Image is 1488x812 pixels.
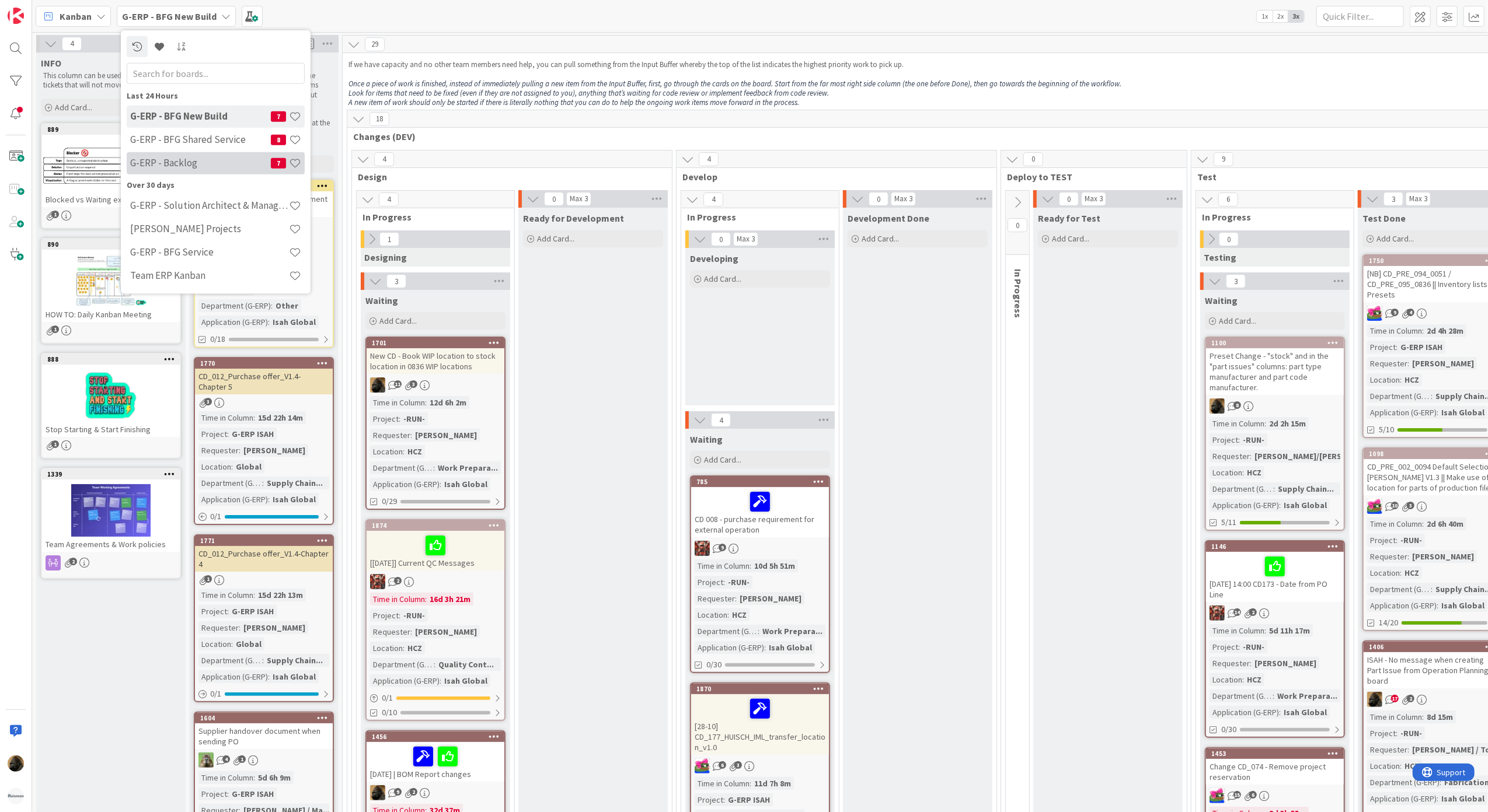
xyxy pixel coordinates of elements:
[210,510,221,523] span: 0 / 1
[233,460,264,473] div: Global
[1367,534,1396,547] div: Project
[130,246,289,258] h4: G-ERP - BFG Service
[370,461,433,474] div: Department (G-ERP)
[1367,406,1437,419] div: Application (G-ERP)
[122,10,217,22] b: G-ERP - BFG New Build
[43,71,179,90] p: This column can be used for informational tickets that will not move across the board
[750,559,751,572] span: :
[8,8,24,24] img: Visit kanbanzone.com
[195,509,333,524] div: 0/1
[1367,357,1407,370] div: Requester
[1402,373,1422,386] div: HCZ
[1398,341,1445,353] div: G-ERP ISAH
[210,333,225,345] span: 0/18
[737,236,755,242] div: Max 3
[1233,401,1241,409] span: 8
[440,478,441,491] span: :
[195,713,333,723] div: 1604
[427,593,473,605] div: 16d 3h 21m
[1279,499,1281,512] span: :
[1206,788,1344,803] div: JK
[1377,233,1414,244] span: Add Card...
[1210,433,1238,446] div: Project
[386,274,406,288] span: 3
[405,445,425,458] div: HCZ
[1206,552,1344,602] div: [DATE] 14:00 CD173 - Date from PO Line
[687,211,824,223] span: In Progress
[349,79,1121,89] em: Once a piece of work is finished, instead of immediately pulling a new item from the Input Buffer...
[410,429,412,442] span: :
[1214,152,1233,166] span: 9
[51,440,59,448] span: 1
[1210,605,1225,621] img: JK
[200,359,333,367] div: 1770
[130,199,289,211] h4: G-ERP - Solution Architect & Management
[1219,232,1239,246] span: 0
[1206,338,1344,348] div: 1100
[1205,295,1238,306] span: Waiting
[1211,339,1344,347] div: 1100
[427,396,469,409] div: 12d 6h 2m
[523,212,624,224] span: Ready for Development
[198,444,239,457] div: Requester
[42,307,180,322] div: HOW TO: Daily Kanban Meeting
[691,684,829,694] div: 1870
[365,37,385,51] span: 29
[1206,541,1344,602] div: 1146[DATE] 14:00 CD173 - Date from PO Line
[51,325,59,333] span: 1
[1206,748,1344,785] div: 1453Change CD_074 - Remove project reservation
[200,537,333,545] div: 1771
[1384,192,1403,206] span: 3
[1367,566,1400,579] div: Location
[1437,406,1438,419] span: :
[8,755,24,772] img: ND
[198,589,253,601] div: Time in Column
[1400,373,1402,386] span: :
[367,377,504,393] div: ND
[1204,251,1236,263] span: Testing
[1431,390,1433,402] span: :
[268,316,270,328] span: :
[691,684,829,755] div: 1870[28-10] CD_177_HUISCH_IML_transfer_location_v1.0
[1402,566,1422,579] div: HCZ
[62,37,82,51] span: 4
[370,377,385,393] img: ND
[691,541,829,556] div: JK
[253,411,255,424] span: :
[1400,566,1402,579] span: :
[198,316,268,328] div: Application (G-ERP)
[198,752,214,768] img: TT
[382,495,397,508] span: 0/29
[1367,550,1407,563] div: Requester
[379,316,417,326] span: Add Card...
[42,469,180,480] div: 1339
[198,460,231,473] div: Location
[1407,550,1409,563] span: :
[41,57,61,69] span: INFO
[711,413,731,427] span: 4
[1391,309,1399,316] span: 9
[399,412,400,425] span: :
[273,299,301,312] div: Other
[394,380,402,388] span: 11
[231,460,233,473] span: :
[195,535,333,572] div: 1771CD_012_Purchase offer_V1.4-Chapter 4
[1422,517,1424,530] span: :
[270,493,319,506] div: Isah Global
[1398,534,1425,547] div: -RUN-
[894,196,912,202] div: Max 3
[1424,517,1466,530] div: 2d 6h 40m
[1367,692,1382,707] img: ND
[1221,516,1236,528] span: 5/11
[42,469,180,552] div: 1339Team Agreements & Work policies
[130,157,271,169] h4: G-ERP - Backlog
[1244,466,1264,479] div: HCZ
[695,541,710,556] img: JK
[365,295,398,306] span: Waiting
[367,785,504,800] div: ND
[42,354,180,437] div: 888Stop Starting & Start Finishing
[42,124,180,207] div: 889Blocked vs Waiting explained
[1219,316,1256,326] span: Add Card...
[25,2,53,16] span: Support
[1210,466,1242,479] div: Location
